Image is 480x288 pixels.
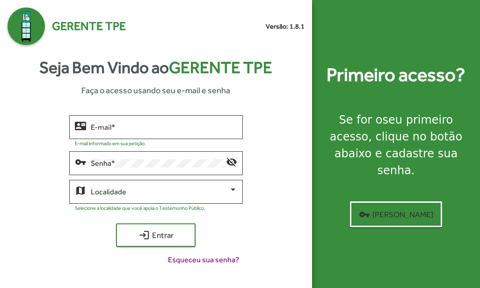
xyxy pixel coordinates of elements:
span: Gerente TPE [169,58,272,77]
mat-icon: visibility_off [226,156,237,167]
mat-icon: vpn_key [75,156,86,167]
mat-icon: contact_mail [75,120,86,131]
div: Se for o , clique no botão abaixo e cadastre sua senha. [323,111,469,179]
img: Logo Gerente [7,7,45,45]
span: Entrar [124,227,187,244]
span: Gerente TPE [52,17,126,35]
strong: Primeiro acesso? [327,61,465,89]
button: Entrar [116,223,196,247]
mat-icon: vpn_key [359,209,370,220]
button: [PERSON_NAME] [350,201,442,227]
mat-hint: E-mail informado em sua petição. [75,140,146,146]
strong: Seja Bem Vindo ao [39,55,272,80]
span: Esqueceu sua senha? [168,254,239,266]
span: [PERSON_NAME] [359,206,433,223]
span: Faça o acesso usando seu e-mail e senha [81,84,230,96]
small: Versão: 1.8.1 [266,22,305,31]
strong: seu primeiro acesso [330,113,453,143]
mat-hint: Selecione a localidade que você apoia o Testemunho Público. [75,205,205,211]
mat-icon: login [138,229,150,241]
mat-icon: map [75,185,86,196]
